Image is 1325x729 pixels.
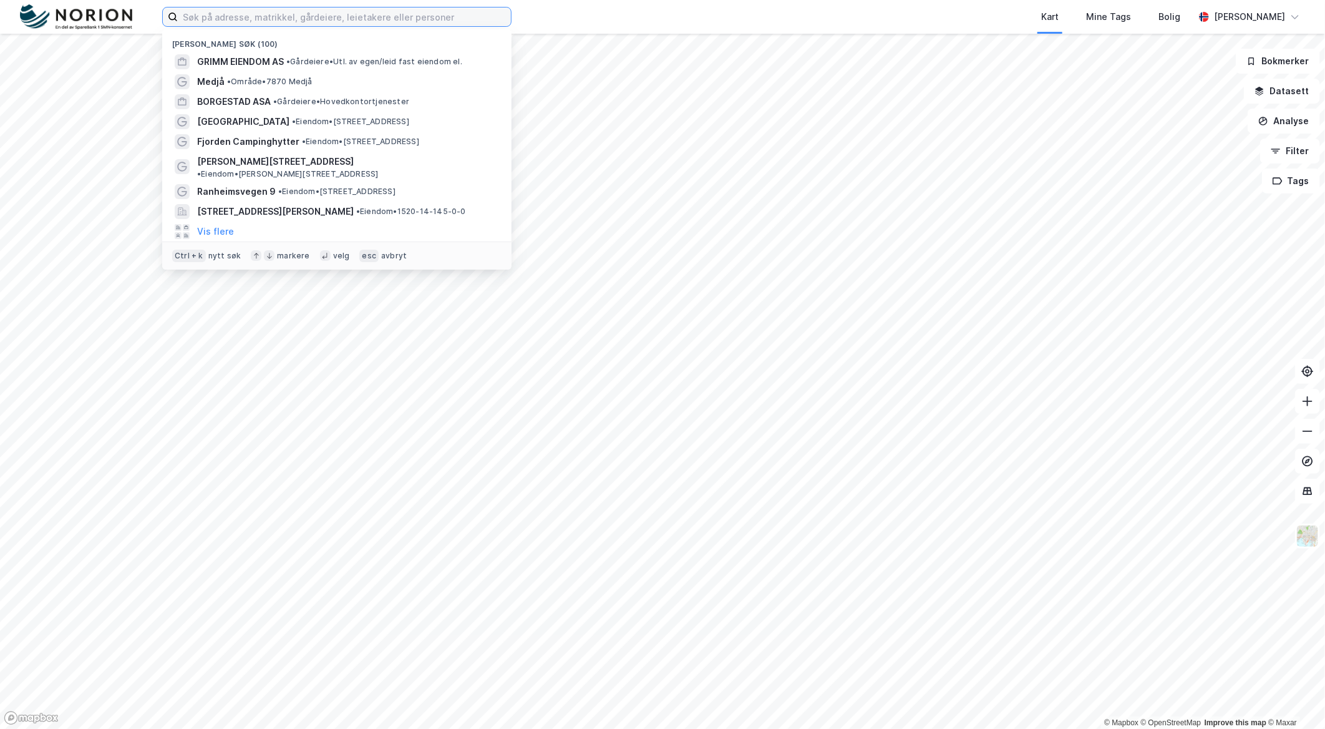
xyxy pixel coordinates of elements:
span: • [356,207,360,216]
button: Datasett [1244,79,1320,104]
a: OpenStreetMap [1141,718,1201,727]
img: norion-logo.80e7a08dc31c2e691866.png [20,4,132,30]
span: Gårdeiere • Utl. av egen/leid fast eiendom el. [286,57,462,67]
button: Vis flere [197,224,234,239]
span: Eiendom • [STREET_ADDRESS] [278,187,396,197]
span: Ranheimsvegen 9 [197,184,276,199]
span: • [227,77,231,86]
a: Mapbox [1104,718,1138,727]
iframe: Chat Widget [1263,669,1325,729]
div: velg [333,251,350,261]
img: Z [1296,524,1319,548]
button: Analyse [1248,109,1320,134]
div: markere [277,251,309,261]
span: • [278,187,282,196]
span: Eiendom • [STREET_ADDRESS] [292,117,409,127]
a: Mapbox homepage [4,711,59,725]
div: Ctrl + k [172,250,206,262]
div: nytt søk [208,251,241,261]
div: [PERSON_NAME] søk (100) [162,29,512,52]
span: Område • 7870 Medjå [227,77,313,87]
div: Bolig [1158,9,1180,24]
a: Improve this map [1205,718,1266,727]
div: avbryt [381,251,407,261]
span: [GEOGRAPHIC_DATA] [197,114,289,129]
span: [STREET_ADDRESS][PERSON_NAME] [197,204,354,219]
div: Kontrollprogram for chat [1263,669,1325,729]
span: Eiendom • [STREET_ADDRESS] [302,137,419,147]
span: Medjå [197,74,225,89]
span: • [292,117,296,126]
button: Bokmerker [1236,49,1320,74]
input: Søk på adresse, matrikkel, gårdeiere, leietakere eller personer [178,7,511,26]
button: Tags [1262,169,1320,193]
span: • [302,137,306,146]
span: Eiendom • [PERSON_NAME][STREET_ADDRESS] [197,169,379,179]
div: Kart [1041,9,1059,24]
span: • [286,57,290,66]
span: BORGESTAD ASA [197,94,271,109]
span: GRIMM EIENDOM AS [197,54,284,69]
div: esc [359,250,379,262]
span: • [197,169,201,179]
span: [PERSON_NAME][STREET_ADDRESS] [197,154,354,169]
div: [PERSON_NAME] [1214,9,1285,24]
span: Eiendom • 1520-14-145-0-0 [356,207,466,217]
span: • [273,97,277,106]
span: Fjorden Campinghytter [197,134,299,149]
span: Gårdeiere • Hovedkontortjenester [273,97,409,107]
div: Mine Tags [1086,9,1131,24]
button: Filter [1260,139,1320,164]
